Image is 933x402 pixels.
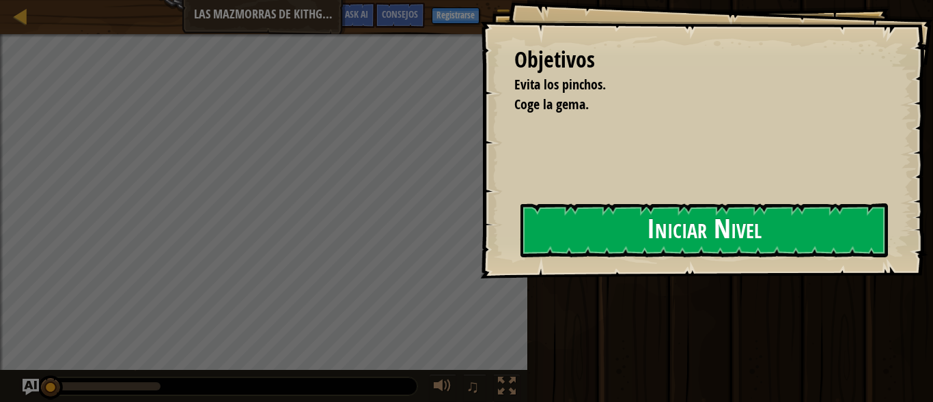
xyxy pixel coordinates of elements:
button: Ajustar volúmen [429,374,456,402]
button: Registrarse [432,8,479,24]
li: Evita los pinchos. [497,75,882,95]
div: Objetivos [514,44,885,76]
span: Evita los pinchos. [514,75,606,94]
span: Consejos [382,8,418,20]
button: Ask AI [338,3,375,28]
button: Ask AI [23,379,39,395]
button: ♫ [463,374,486,402]
span: Ask AI [345,8,368,20]
li: Coge la gema. [497,95,882,115]
button: Iniciar Nivel [520,203,888,257]
button: Alterna pantalla completa. [493,374,520,402]
span: Coge la gema. [514,95,589,113]
span: ♫ [466,376,479,397]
